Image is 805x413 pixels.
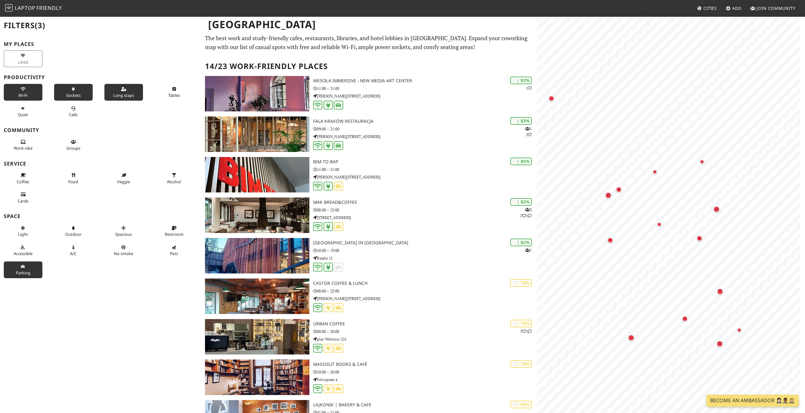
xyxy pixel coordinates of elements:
h3: Space [4,213,197,219]
h2: 14/23 Work-Friendly Places [205,57,533,76]
button: Accessible [4,242,42,259]
a: BIM TO BAP | 85% BIM TO BAP 11:00 – 21:00 [PERSON_NAME][STREET_ADDRESS] [201,157,536,192]
h3: Lajkonik | Bakery & Cafe [313,402,537,408]
img: Arteteka Regional Public Library in Krakow [205,238,309,273]
div: | 92% [510,77,532,84]
span: Cities [703,5,717,11]
h3: Castor Coffee & Lunch [313,281,537,286]
div: Map marker [700,160,707,167]
a: Urban Coffee | 76% 21 Urban Coffee 08:00 – 20:00 plac Wolnica 12A [201,319,536,354]
div: Map marker [697,235,705,244]
div: Map marker [616,187,624,195]
a: Fala Kraków Restauracja | 83% 12 Fala Kraków Restauracja 09:00 – 21:00 [PERSON_NAME][STREET_ADDRESS] [201,116,536,152]
div: Map marker [737,328,745,335]
span: Video/audio calls [69,112,77,117]
h3: Wesoła Immersive - New Media Art Center [313,78,537,84]
span: Restroom [164,231,183,237]
button: Work vibe [4,137,42,153]
p: 10:00 – 20:00 [313,369,537,375]
button: Veggie [104,170,143,187]
p: plac Wolnica 12A [313,336,537,342]
span: Air conditioned [70,251,77,256]
p: 11:00 – 21:00 [313,166,537,172]
p: 2 1 [520,328,532,334]
span: Work-friendly tables [168,92,180,98]
p: 08:00 – 20:00 [313,329,537,335]
div: | 82% [510,198,532,205]
button: Alcohol [155,170,193,187]
button: Cards [4,189,42,206]
button: Spacious [104,223,143,240]
button: Parking [4,261,42,278]
div: | 76% [510,320,532,327]
span: Laptop [15,4,35,11]
h3: BIM TO BAP [313,159,537,165]
p: The best work and study-friendly cafes, restaurants, libraries, and hotel lobbies in [GEOGRAPHIC_... [205,34,533,52]
div: Map marker [653,170,660,177]
h3: MAK Bread&Coffee [313,200,537,205]
div: Map marker [682,316,690,324]
div: | 76% [510,279,532,286]
span: Group tables [66,145,80,151]
img: BIM TO BAP [205,157,309,192]
p: [PERSON_NAME][STREET_ADDRESS] [313,134,537,140]
span: Stable Wi-Fi [18,92,28,98]
a: LaptopFriendly LaptopFriendly [5,3,62,14]
img: MAK Bread&Coffee [205,197,309,233]
p: 09:00 – 21:00 [313,126,537,132]
span: Join Community [757,5,796,11]
div: Map marker [548,96,557,104]
p: 11:00 – 21:00 [313,85,537,91]
img: Massolit Books & Café [205,360,309,395]
p: 2 2 1 [520,207,532,219]
span: Natural light [18,231,28,237]
span: Alcohol [167,179,181,185]
div: | 82% [510,239,532,246]
h3: Community [4,127,197,133]
a: Cities [695,3,719,14]
h3: Service [4,161,197,167]
button: Tables [155,84,193,101]
button: Pets [155,242,193,259]
a: MAK Bread&Coffee | 82% 221 MAK Bread&Coffee 08:00 – 22:00 [STREET_ADDRESS] [201,197,536,233]
h3: Massolit Books & Café [313,362,537,367]
img: Urban Coffee [205,319,309,354]
h2: Filters [4,16,197,35]
h3: My Places [4,41,197,47]
div: Map marker [628,335,637,343]
button: Calls [54,103,93,120]
button: Outdoor [54,223,93,240]
img: LaptopFriendly [5,4,13,12]
span: Coffee [17,179,29,185]
div: | 74% [510,360,532,367]
p: 1 [525,247,532,253]
p: [PERSON_NAME][STREET_ADDRESS] [313,296,537,302]
button: Restroom [155,223,193,240]
div: | 83% [510,117,532,124]
img: Castor Coffee & Lunch [205,278,309,314]
div: Map marker [657,222,665,230]
button: Coffee [4,170,42,187]
span: Smoke free [114,251,133,256]
span: Parking [16,270,30,276]
button: A/C [54,242,93,259]
a: Wesoła Immersive - New Media Art Center | 92% 1 Wesoła Immersive - New Media Art Center 11:00 – 2... [201,76,536,111]
button: Wi-Fi [4,84,42,101]
button: Sockets [54,84,93,101]
div: Map marker [716,341,725,349]
p: 08:00 – 22:00 [313,288,537,294]
span: Power sockets [66,92,81,98]
span: Veggie [117,179,130,185]
h1: [GEOGRAPHIC_DATA] [203,16,535,33]
p: 1 [526,85,532,91]
span: Spacious [115,231,132,237]
h3: Urban Coffee [313,321,537,327]
button: Light [4,223,42,240]
p: [PERSON_NAME][STREET_ADDRESS] [313,174,537,180]
h3: Productivity [4,74,197,80]
div: Map marker [717,288,726,297]
p: [PERSON_NAME][STREET_ADDRESS] [313,93,537,99]
p: Felicjanek 4 [313,377,537,383]
div: Map marker [713,206,722,215]
span: Add [732,5,741,11]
